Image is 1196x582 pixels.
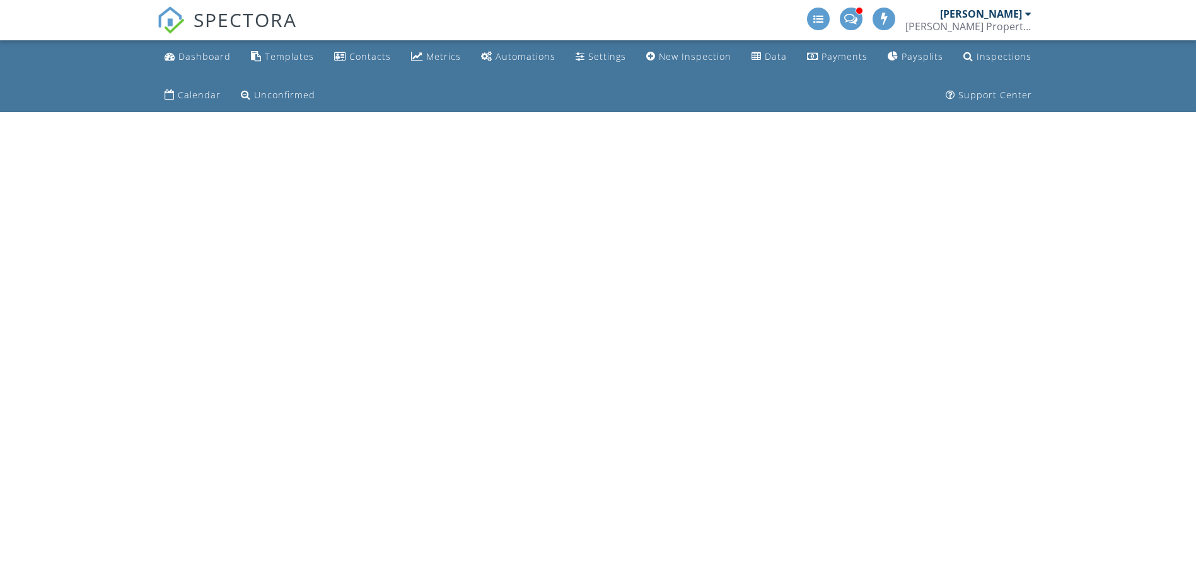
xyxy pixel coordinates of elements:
div: Unconfirmed [254,89,315,101]
div: Settings [588,50,626,62]
div: Kelley Property Inspections, LLC [905,20,1031,33]
div: Metrics [426,50,461,62]
a: Support Center [941,84,1037,107]
div: Dashboard [178,50,231,62]
a: Paysplits [883,45,948,69]
div: New Inspection [659,50,731,62]
div: Paysplits [902,50,943,62]
a: Settings [571,45,631,69]
a: Data [746,45,792,69]
a: Dashboard [160,45,236,69]
img: The Best Home Inspection Software - Spectora [157,6,185,34]
div: Payments [822,50,868,62]
a: Contacts [329,45,396,69]
a: Automations (Advanced) [476,45,560,69]
div: [PERSON_NAME] [940,8,1022,20]
span: SPECTORA [194,6,297,33]
a: SPECTORA [157,17,297,43]
a: Inspections [958,45,1036,69]
div: Support Center [958,89,1032,101]
div: Templates [265,50,314,62]
a: Unconfirmed [236,84,320,107]
a: New Inspection [641,45,736,69]
a: Calendar [160,84,226,107]
div: Contacts [349,50,391,62]
div: Calendar [178,89,221,101]
a: Payments [802,45,873,69]
a: Templates [246,45,319,69]
div: Automations [496,50,555,62]
div: Inspections [977,50,1031,62]
div: Data [765,50,787,62]
a: Metrics [406,45,466,69]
